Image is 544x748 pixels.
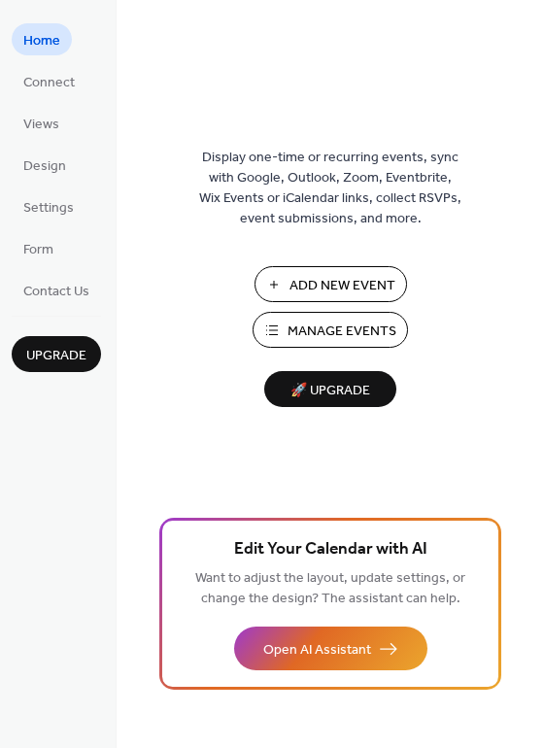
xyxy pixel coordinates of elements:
[12,274,101,306] a: Contact Us
[234,627,427,670] button: Open AI Assistant
[23,156,66,177] span: Design
[264,371,396,407] button: 🚀 Upgrade
[12,23,72,55] a: Home
[276,378,385,404] span: 🚀 Upgrade
[253,312,408,348] button: Manage Events
[26,346,86,366] span: Upgrade
[263,640,371,661] span: Open AI Assistant
[12,65,86,97] a: Connect
[12,232,65,264] a: Form
[23,31,60,51] span: Home
[12,336,101,372] button: Upgrade
[23,240,53,260] span: Form
[255,266,407,302] button: Add New Event
[23,198,74,219] span: Settings
[23,115,59,135] span: Views
[199,148,461,229] span: Display one-time or recurring events, sync with Google, Outlook, Zoom, Eventbrite, Wix Events or ...
[234,536,427,563] span: Edit Your Calendar with AI
[23,73,75,93] span: Connect
[12,190,85,222] a: Settings
[288,322,396,342] span: Manage Events
[12,107,71,139] a: Views
[12,149,78,181] a: Design
[289,276,395,296] span: Add New Event
[195,565,465,612] span: Want to adjust the layout, update settings, or change the design? The assistant can help.
[23,282,89,302] span: Contact Us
